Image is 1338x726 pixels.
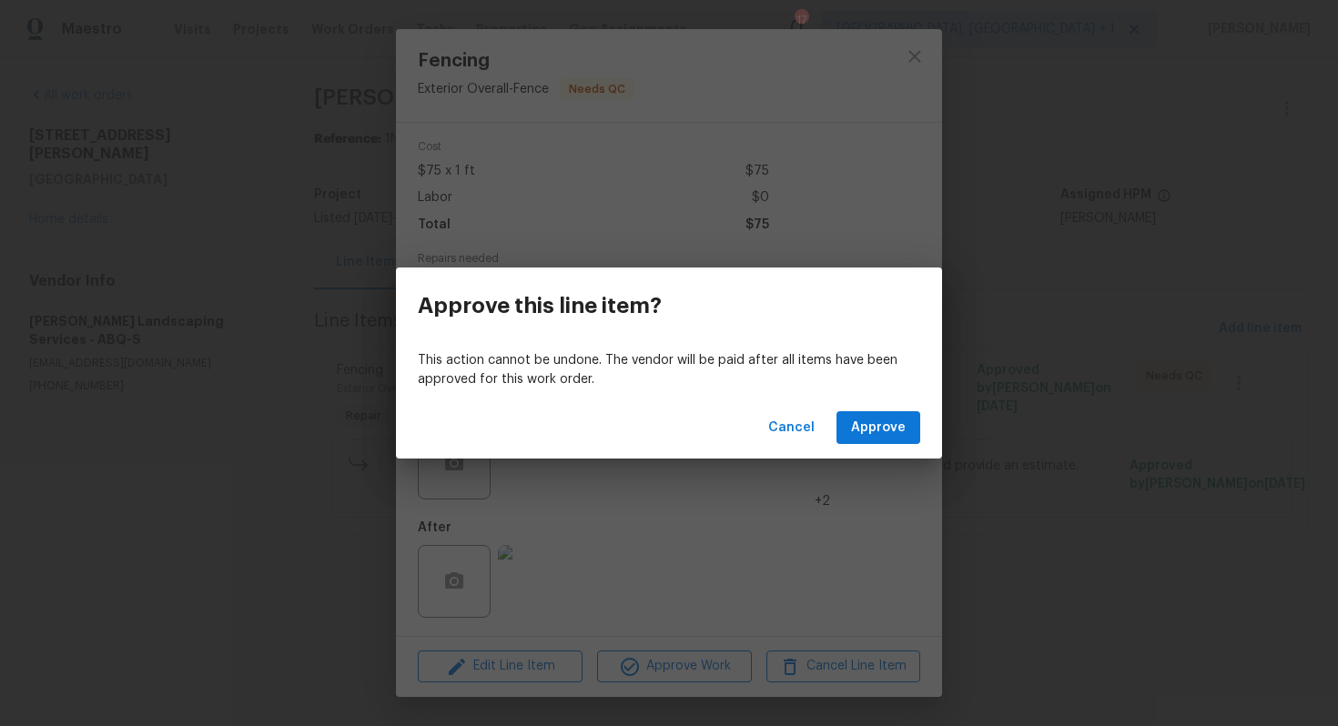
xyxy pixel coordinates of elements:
[836,411,920,445] button: Approve
[418,293,662,318] h3: Approve this line item?
[418,351,920,389] p: This action cannot be undone. The vendor will be paid after all items have been approved for this...
[851,417,906,439] span: Approve
[768,417,815,439] span: Cancel
[761,411,822,445] button: Cancel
